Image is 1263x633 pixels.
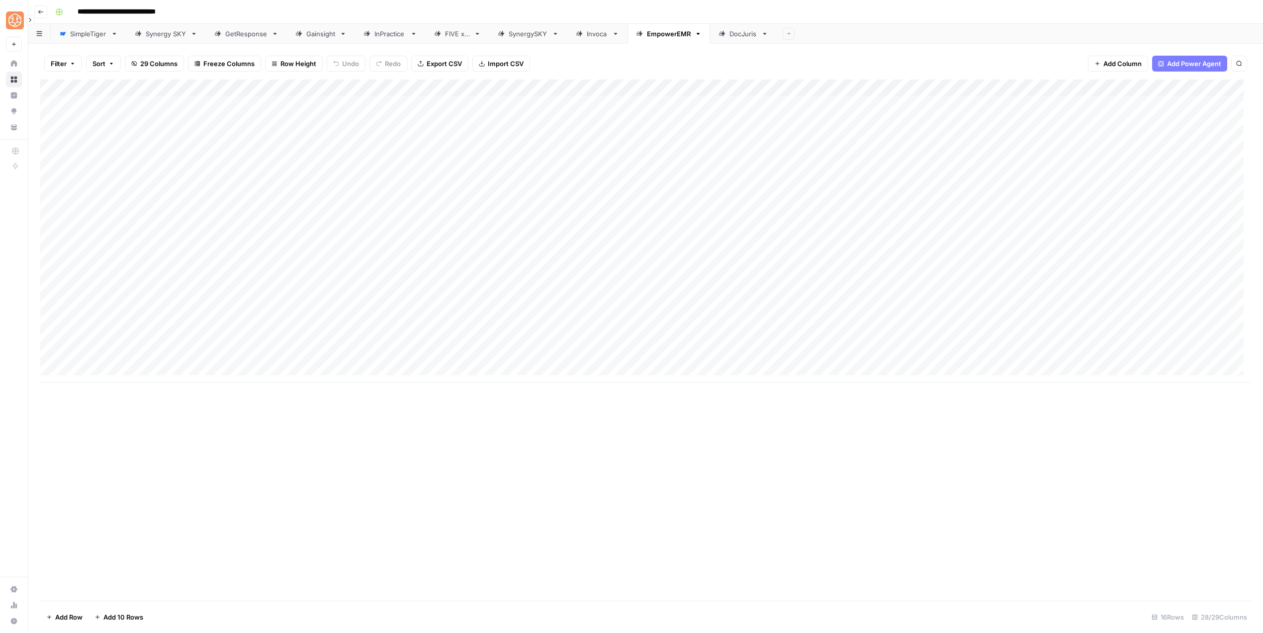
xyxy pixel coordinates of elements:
[342,59,359,69] span: Undo
[287,24,355,44] a: Gainsight
[125,56,184,72] button: 29 Columns
[89,609,149,625] button: Add 10 Rows
[70,29,107,39] div: SimpleTiger
[1148,609,1188,625] div: 16 Rows
[40,609,89,625] button: Add Row
[1103,59,1142,69] span: Add Column
[369,56,407,72] button: Redo
[140,59,178,69] span: 29 Columns
[44,56,82,72] button: Filter
[6,119,22,135] a: Your Data
[385,59,401,69] span: Redo
[280,59,316,69] span: Row Height
[6,103,22,119] a: Opportunities
[6,8,22,33] button: Workspace: SimpleTiger
[188,56,261,72] button: Freeze Columns
[327,56,365,72] button: Undo
[265,56,323,72] button: Row Height
[567,24,628,44] a: Invoca
[489,24,567,44] a: SynergySKY
[488,59,524,69] span: Import CSV
[426,24,489,44] a: FIVE x 5
[628,24,710,44] a: EmpowerEMR
[6,581,22,597] a: Settings
[411,56,468,72] button: Export CSV
[1088,56,1148,72] button: Add Column
[647,29,691,39] div: EmpowerEMR
[427,59,462,69] span: Export CSV
[355,24,426,44] a: InPractice
[6,72,22,87] a: Browse
[225,29,268,39] div: GetResponse
[51,59,67,69] span: Filter
[445,29,470,39] div: FIVE x 5
[1167,59,1221,69] span: Add Power Agent
[6,87,22,103] a: Insights
[472,56,530,72] button: Import CSV
[126,24,206,44] a: Synergy SKY
[203,59,255,69] span: Freeze Columns
[6,56,22,72] a: Home
[103,612,143,622] span: Add 10 Rows
[6,11,24,29] img: SimpleTiger Logo
[146,29,186,39] div: Synergy SKY
[86,56,121,72] button: Sort
[587,29,608,39] div: Invoca
[1188,609,1251,625] div: 28/29 Columns
[6,613,22,629] button: Help + Support
[6,597,22,613] a: Usage
[374,29,406,39] div: InPractice
[509,29,548,39] div: SynergySKY
[51,24,126,44] a: SimpleTiger
[55,612,83,622] span: Add Row
[1152,56,1227,72] button: Add Power Agent
[729,29,757,39] div: DocJuris
[306,29,336,39] div: Gainsight
[92,59,105,69] span: Sort
[710,24,777,44] a: DocJuris
[206,24,287,44] a: GetResponse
